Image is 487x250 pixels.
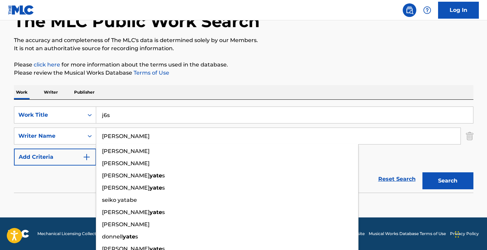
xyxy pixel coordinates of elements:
[422,172,473,189] button: Search
[102,233,123,240] span: donnell
[18,111,80,119] div: Work Title
[369,231,446,237] a: Musical Works Database Terms of Use
[8,5,34,15] img: MLC Logo
[102,221,150,228] span: [PERSON_NAME]
[42,85,60,99] p: Writer
[135,233,138,240] span: s
[150,172,162,179] strong: yate
[150,185,162,191] strong: yate
[420,3,434,17] div: Help
[14,11,260,32] h1: The MLC Public Work Search
[102,209,150,215] span: [PERSON_NAME]
[14,61,473,69] p: Please for more information about the terms used in the database.
[14,44,473,53] p: It is not an authoritative source for recording information.
[438,2,479,19] a: Log In
[423,6,431,14] img: help
[18,132,80,140] div: Writer Name
[14,85,30,99] p: Work
[102,197,137,203] span: seiko yatabe
[102,148,150,154] span: [PERSON_NAME]
[132,70,169,76] a: Terms of Use
[102,172,150,179] span: [PERSON_NAME]
[83,153,91,161] img: 9d2ae6d4665cec9f34b9.svg
[14,36,473,44] p: The accuracy and completeness of The MLC's data is determined solely by our Members.
[466,128,473,145] img: Delete Criterion
[102,160,150,167] span: [PERSON_NAME]
[453,217,487,250] iframe: Chat Widget
[72,85,97,99] p: Publisher
[14,107,473,193] form: Search Form
[8,230,29,238] img: logo
[123,233,135,240] strong: yate
[455,224,459,245] div: Drag
[34,61,60,68] a: click here
[150,209,162,215] strong: yate
[14,69,473,77] p: Please review the Musical Works Database
[162,185,165,191] span: s
[403,3,416,17] a: Public Search
[162,209,165,215] span: s
[405,6,414,14] img: search
[162,172,165,179] span: s
[37,231,116,237] span: Mechanical Licensing Collective © 2025
[14,149,96,166] button: Add Criteria
[450,231,479,237] a: Privacy Policy
[375,172,419,187] a: Reset Search
[102,185,150,191] span: [PERSON_NAME]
